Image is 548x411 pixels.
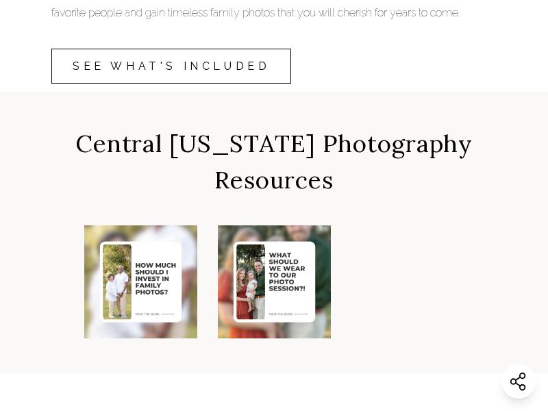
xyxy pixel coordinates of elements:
[218,225,331,338] img: What should we wear to our photo session
[351,225,464,338] img: How to prepare your family for your photo session
[21,92,527,212] h2: Central [US_STATE] Photography Resources
[501,364,536,399] button: Share this website
[51,49,291,84] a: SEE WHAT'S INCLUDED
[84,225,197,338] img: how much should i invest in family photos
